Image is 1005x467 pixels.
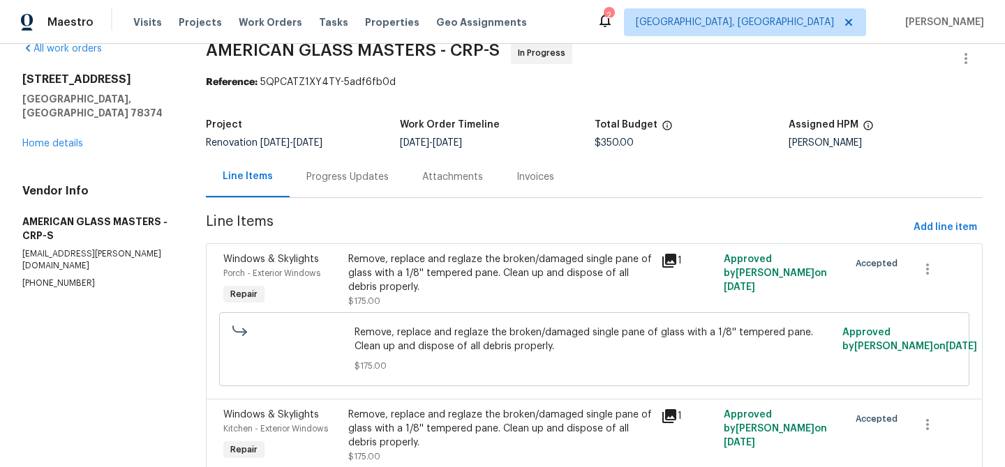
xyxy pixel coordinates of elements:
[863,120,874,138] span: The hpm assigned to this work order.
[206,215,908,240] span: Line Items
[842,328,977,351] span: Approved by [PERSON_NAME] on
[789,120,858,130] h5: Assigned HPM
[206,138,322,148] span: Renovation
[636,15,834,29] span: [GEOGRAPHIC_DATA], [GEOGRAPHIC_DATA]
[223,169,273,183] div: Line Items
[661,408,715,424] div: 1
[223,424,328,433] span: Kitchen - Exterior Windows
[22,44,102,54] a: All work orders
[604,8,613,22] div: 2
[22,215,172,243] h5: AMERICAN GLASS MASTERS - CRP-S
[422,170,483,184] div: Attachments
[348,252,653,294] div: Remove, replace and reglaze the broken/damaged single pane of glass with a 1/8'' tempered pane. C...
[661,252,715,269] div: 1
[900,15,984,29] span: [PERSON_NAME]
[22,184,172,198] h4: Vendor Info
[348,452,380,461] span: $175.00
[789,138,983,148] div: [PERSON_NAME]
[223,269,320,277] span: Porch - Exterior Windows
[400,138,462,148] span: -
[239,15,302,29] span: Work Orders
[436,15,527,29] span: Geo Assignments
[225,287,263,301] span: Repair
[179,15,222,29] span: Projects
[595,138,634,148] span: $350.00
[914,219,977,236] span: Add line item
[518,46,571,60] span: In Progress
[724,254,827,292] span: Approved by [PERSON_NAME] on
[946,342,977,351] span: [DATE]
[595,120,657,130] h5: Total Budget
[293,138,322,148] span: [DATE]
[206,42,500,59] span: AMERICAN GLASS MASTERS - CRP-S
[724,282,755,292] span: [DATE]
[223,410,319,420] span: Windows & Skylights
[206,120,242,130] h5: Project
[355,326,834,353] span: Remove, replace and reglaze the broken/damaged single pane of glass with a 1/8'' tempered pane. C...
[856,412,903,426] span: Accepted
[365,15,419,29] span: Properties
[22,248,172,272] p: [EMAIL_ADDRESS][PERSON_NAME][DOMAIN_NAME]
[47,15,94,29] span: Maestro
[908,215,983,240] button: Add line item
[516,170,554,184] div: Invoices
[724,410,827,447] span: Approved by [PERSON_NAME] on
[433,138,462,148] span: [DATE]
[260,138,322,148] span: -
[348,408,653,450] div: Remove, replace and reglaze the broken/damaged single pane of glass with a 1/8'' tempered pane. C...
[260,138,290,148] span: [DATE]
[22,72,172,86] h2: [STREET_ADDRESS]
[348,297,380,305] span: $175.00
[319,17,348,27] span: Tasks
[724,438,755,447] span: [DATE]
[22,92,172,120] h5: [GEOGRAPHIC_DATA], [GEOGRAPHIC_DATA] 78374
[400,138,429,148] span: [DATE]
[22,277,172,289] p: [PHONE_NUMBER]
[133,15,162,29] span: Visits
[856,257,903,270] span: Accepted
[225,443,263,457] span: Repair
[206,77,258,87] b: Reference:
[400,120,500,130] h5: Work Order Timeline
[223,254,319,264] span: Windows & Skylights
[206,75,983,89] div: 5QPCATZ1XY4TY-5adf6fb0d
[355,359,834,373] span: $175.00
[306,170,389,184] div: Progress Updates
[662,120,673,138] span: The total cost of line items that have been proposed by Opendoor. This sum includes line items th...
[22,139,83,148] a: Home details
